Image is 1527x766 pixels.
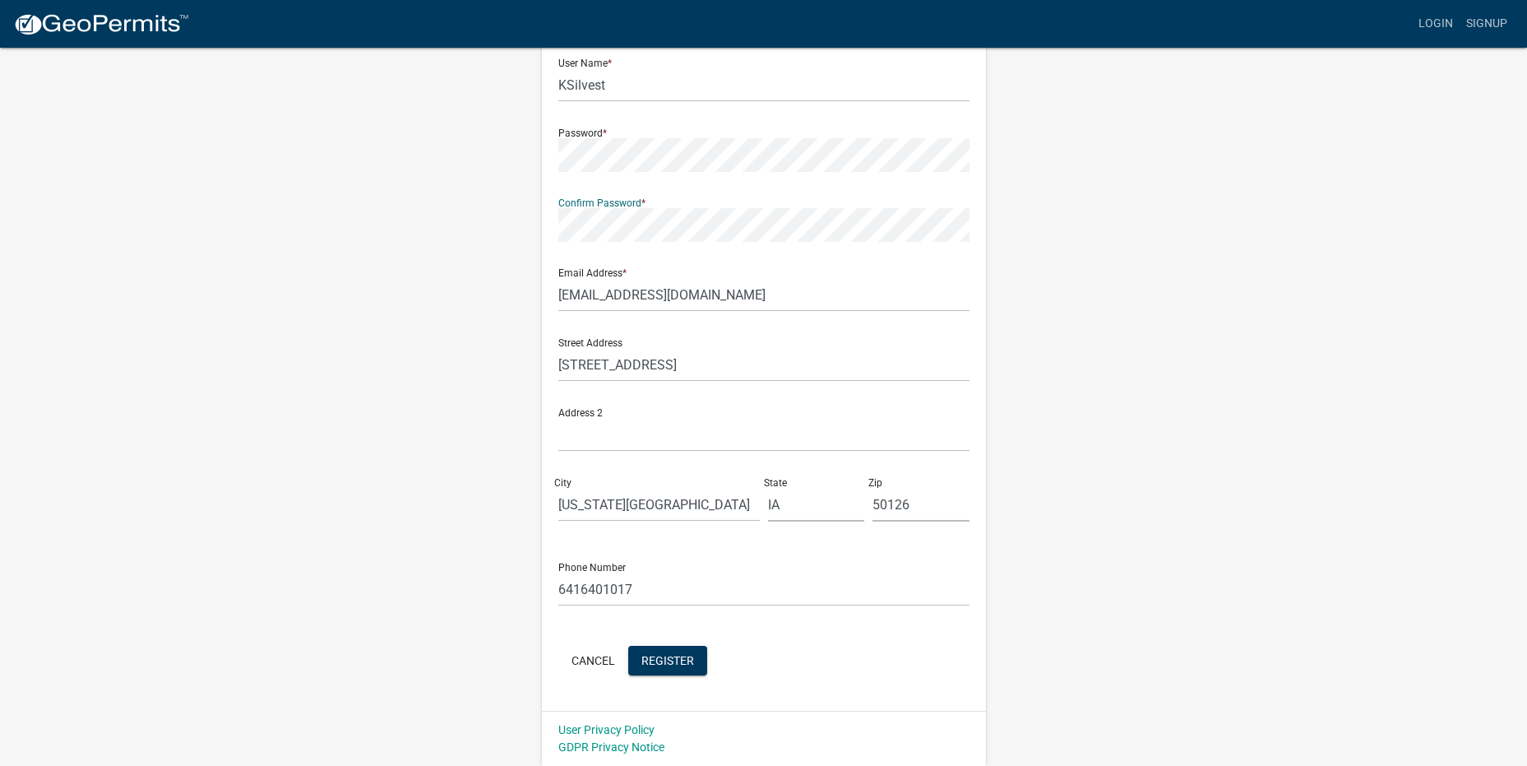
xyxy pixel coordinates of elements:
[558,740,664,754] a: GDPR Privacy Notice
[1412,8,1460,39] a: Login
[628,646,707,675] button: Register
[641,653,694,666] span: Register
[1460,8,1514,39] a: Signup
[558,646,628,675] button: Cancel
[558,723,655,736] a: User Privacy Policy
